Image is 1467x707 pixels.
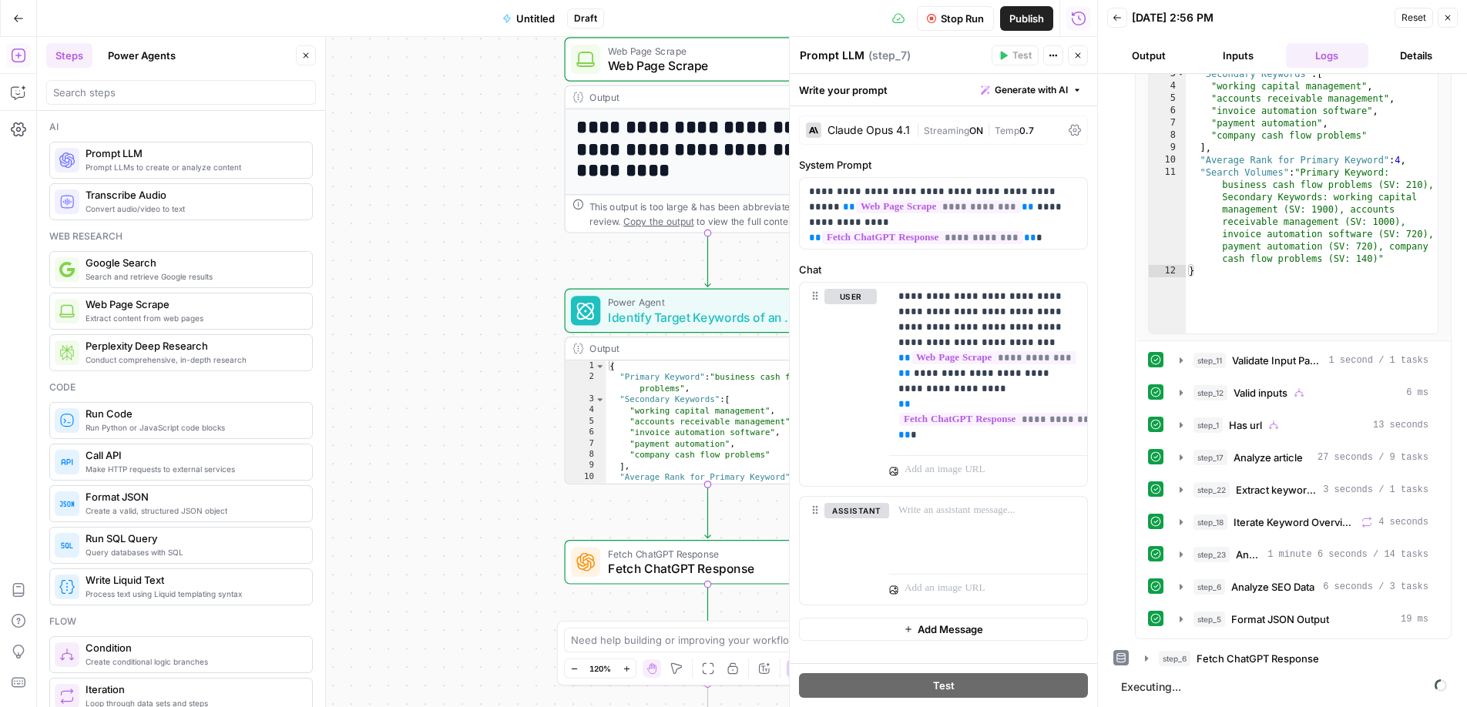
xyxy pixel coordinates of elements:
[995,83,1068,97] span: Generate with AI
[589,341,801,356] div: Output
[566,427,606,438] div: 6
[86,655,300,668] span: Create conditional logic branches
[86,640,300,655] span: Condition
[1395,8,1433,28] button: Reset
[790,74,1097,106] div: Write your prompt
[566,471,606,482] div: 10
[918,622,983,637] span: Add Message
[983,122,995,137] span: |
[86,421,300,434] span: Run Python or JavaScript code blocks
[1149,265,1186,277] div: 12
[705,233,710,287] g: Edge from step_8 to step_5
[1149,142,1186,154] div: 9
[1286,43,1369,68] button: Logs
[1149,166,1186,265] div: 11
[1170,575,1438,599] button: 6 seconds / 3 tasks
[86,588,300,600] span: Process text using Liquid templating syntax
[1159,651,1190,666] span: step_6
[566,438,606,449] div: 7
[86,531,300,546] span: Run SQL Query
[1149,80,1186,92] div: 4
[1197,43,1280,68] button: Inputs
[1193,612,1225,627] span: step_5
[1019,125,1034,136] span: 0.7
[565,289,851,484] div: Power AgentIdentify Target Keywords of an ArticleStep 5Output{ "Primary Keyword":"business cash f...
[86,353,300,366] span: Conduct comprehensive, in-depth research
[800,497,877,605] div: assistant
[1193,450,1227,465] span: step_17
[995,125,1019,136] span: Temp
[86,270,300,283] span: Search and retrieve Google results
[566,449,606,460] div: 8
[86,146,300,161] span: Prompt LLM
[86,463,300,475] span: Make HTTP requests to external services
[589,199,843,228] div: This output is too large & has been abbreviated for review. to view the full content.
[1149,92,1186,105] div: 5
[1401,612,1428,626] span: 19 ms
[99,43,185,68] button: Power Agents
[917,6,994,31] button: Stop Run
[1378,515,1428,529] span: 4 seconds
[86,297,300,312] span: Web Page Scrape
[1373,418,1428,432] span: 13 seconds
[1193,482,1230,498] span: step_22
[1193,514,1227,530] span: step_18
[1170,607,1438,632] button: 19 ms
[86,338,300,353] span: Perplexity Deep Research
[49,230,313,243] div: Web research
[800,48,864,63] textarea: Prompt LLM
[1009,11,1044,26] span: Publish
[827,125,910,136] div: Claude Opus 4.1
[1231,579,1314,595] span: Analyze SEO Data
[595,394,605,404] span: Toggle code folding, rows 3 through 9
[800,283,877,486] div: user
[86,504,300,517] span: Create a valid, structured JSON object
[608,295,801,310] span: Power Agent
[623,216,693,226] span: Copy the output
[516,11,555,26] span: Untitled
[1170,510,1438,534] button: 4 seconds
[1107,43,1190,68] button: Output
[1149,68,1186,80] div: 3
[1236,547,1261,562] span: Analyze article
[1170,348,1438,373] button: 1 second / 1 tasks
[933,678,955,693] span: Test
[1193,579,1225,595] span: step_6
[574,12,597,25] span: Draft
[1234,514,1355,530] span: Iterate Keyword Overview
[1177,68,1185,80] span: Toggle code folding, rows 3 through 9
[1149,154,1186,166] div: 10
[975,80,1088,100] button: Generate with AI
[1193,385,1227,400] span: step_12
[1170,542,1438,567] button: 1 minute 6 seconds / 14 tasks
[1323,580,1428,594] span: 6 seconds / 3 tasks
[566,394,606,404] div: 3
[566,372,606,394] div: 2
[1193,353,1226,368] span: step_11
[53,85,309,100] input: Search steps
[824,503,889,518] button: assistant
[799,157,1088,173] label: System Prompt
[86,572,300,588] span: Write Liquid Text
[1328,353,1428,367] span: 1 second / 1 tasks
[1170,380,1438,405] button: 6 ms
[86,187,300,203] span: Transcribe Audio
[799,618,1088,641] button: Add Message
[1149,129,1186,142] div: 8
[992,45,1039,65] button: Test
[86,312,300,324] span: Extract content from web pages
[86,406,300,421] span: Run Code
[941,11,984,26] span: Stop Run
[868,48,911,63] span: ( step_7 )
[969,125,983,136] span: ON
[566,416,606,427] div: 5
[565,540,851,585] div: Fetch ChatGPT ResponseFetch ChatGPT ResponseStep 6
[86,682,300,697] span: Iteration
[1402,11,1426,25] span: Reset
[916,122,924,137] span: |
[1170,445,1438,470] button: 27 seconds / 9 tasks
[86,489,300,504] span: Format JSON
[566,461,606,471] div: 9
[705,585,710,638] g: Edge from step_6 to step_7
[608,44,801,59] span: Web Page Scrape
